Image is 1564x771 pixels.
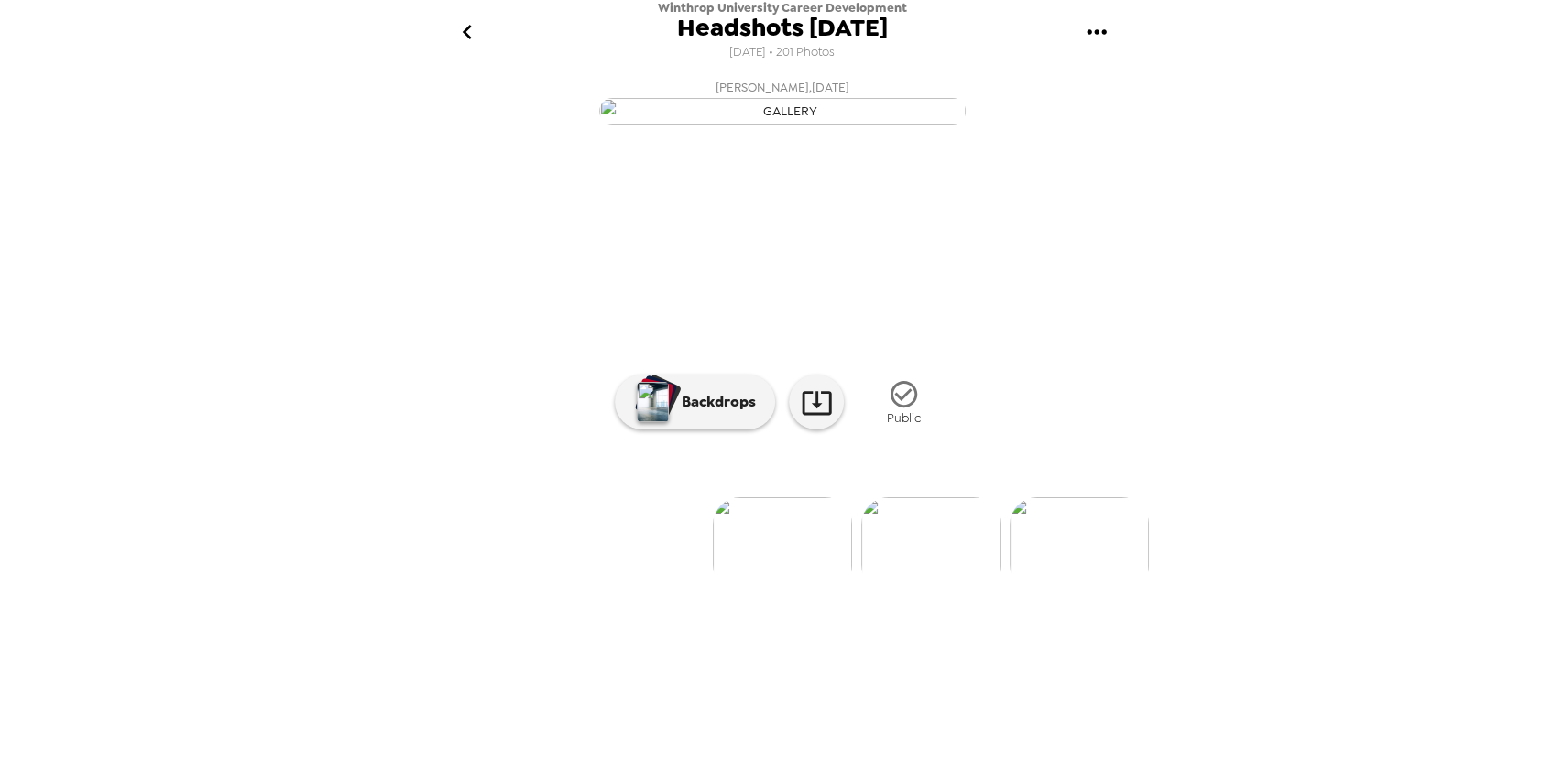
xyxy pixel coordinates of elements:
span: [PERSON_NAME] , [DATE] [716,77,849,98]
img: gallery [1010,497,1149,592]
button: [PERSON_NAME],[DATE] [416,71,1149,130]
p: Backdrops [673,391,756,413]
button: Backdrops [615,375,775,429]
button: Public [858,368,949,437]
span: [DATE] • 201 Photos [729,40,835,65]
img: gallery [599,98,966,125]
img: gallery [861,497,1001,592]
span: Headshots [DATE] [677,16,888,40]
img: gallery [713,497,852,592]
button: go back [438,3,498,62]
button: gallery menu [1067,3,1127,62]
span: Public [887,410,921,426]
